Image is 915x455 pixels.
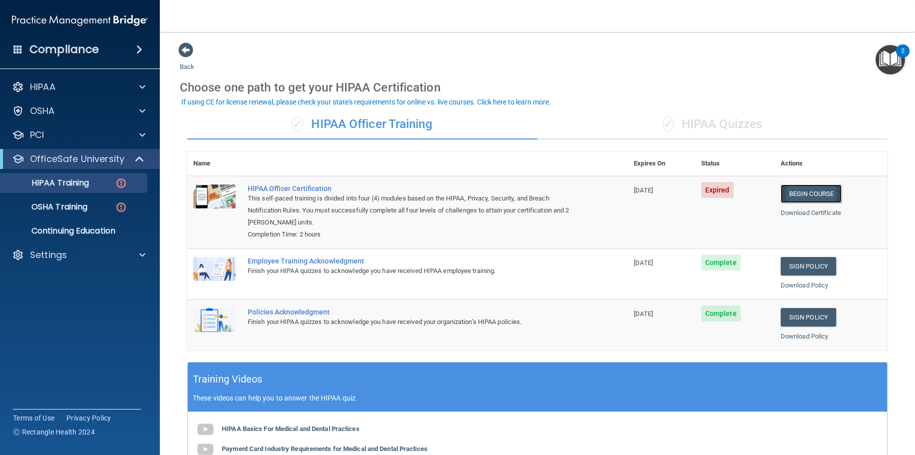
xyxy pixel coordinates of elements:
[12,249,145,261] a: Settings
[781,308,836,326] a: Sign Policy
[876,45,905,74] button: Open Resource Center, 2 new notifications
[195,419,215,439] img: gray_youtube_icon.38fcd6cc.png
[781,281,829,289] a: Download Policy
[781,332,829,340] a: Download Policy
[634,310,653,317] span: [DATE]
[29,42,99,56] h4: Compliance
[180,51,194,70] a: Back
[12,81,145,93] a: HIPAA
[193,370,263,388] h5: Training Videos
[222,445,428,452] b: Payment Card Industry Requirements for Medical and Dental Practices
[537,109,888,139] div: HIPAA Quizzes
[115,201,127,213] img: danger-circle.6113f641.png
[30,81,55,93] p: HIPAA
[781,257,836,275] a: Sign Policy
[695,151,775,176] th: Status
[775,151,888,176] th: Actions
[292,116,303,131] span: ✓
[701,182,734,198] span: Expired
[248,184,578,192] a: HIPAA Officer Certification
[12,105,145,117] a: OSHA
[701,254,741,270] span: Complete
[12,129,145,141] a: PCI
[628,151,695,176] th: Expires On
[781,184,842,203] a: Begin Course
[634,259,653,266] span: [DATE]
[181,98,551,105] div: If using CE for license renewal, please check your state's requirements for online vs. live cours...
[248,257,578,265] div: Employee Training Acknowledgment
[248,308,578,316] div: Policies Acknowledgment
[634,186,653,194] span: [DATE]
[12,10,148,30] img: PMB logo
[6,226,143,236] p: Continuing Education
[248,228,578,240] div: Completion Time: 2 hours
[180,97,552,107] button: If using CE for license renewal, please check your state's requirements for online vs. live cours...
[6,178,89,188] p: HIPAA Training
[13,427,95,437] span: Ⓒ Rectangle Health 2024
[663,116,674,131] span: ✓
[30,249,67,261] p: Settings
[30,153,124,165] p: OfficeSafe University
[13,413,54,423] a: Terms of Use
[66,413,111,423] a: Privacy Policy
[187,109,537,139] div: HIPAA Officer Training
[222,425,360,432] b: HIPAA Basics For Medical and Dental Practices
[781,209,841,216] a: Download Certificate
[187,151,242,176] th: Name
[30,129,44,141] p: PCI
[12,153,145,165] a: OfficeSafe University
[248,316,578,328] div: Finish your HIPAA quizzes to acknowledge you have received your organization’s HIPAA policies.
[248,265,578,277] div: Finish your HIPAA quizzes to acknowledge you have received HIPAA employee training.
[6,202,87,212] p: OSHA Training
[193,394,882,402] p: These videos can help you to answer the HIPAA quiz
[180,73,895,102] div: Choose one path to get your HIPAA Certification
[701,305,741,321] span: Complete
[30,105,55,117] p: OSHA
[248,192,578,228] div: This self-paced training is divided into four (4) modules based on the HIPAA, Privacy, Security, ...
[115,177,127,189] img: danger-circle.6113f641.png
[901,51,905,64] div: 2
